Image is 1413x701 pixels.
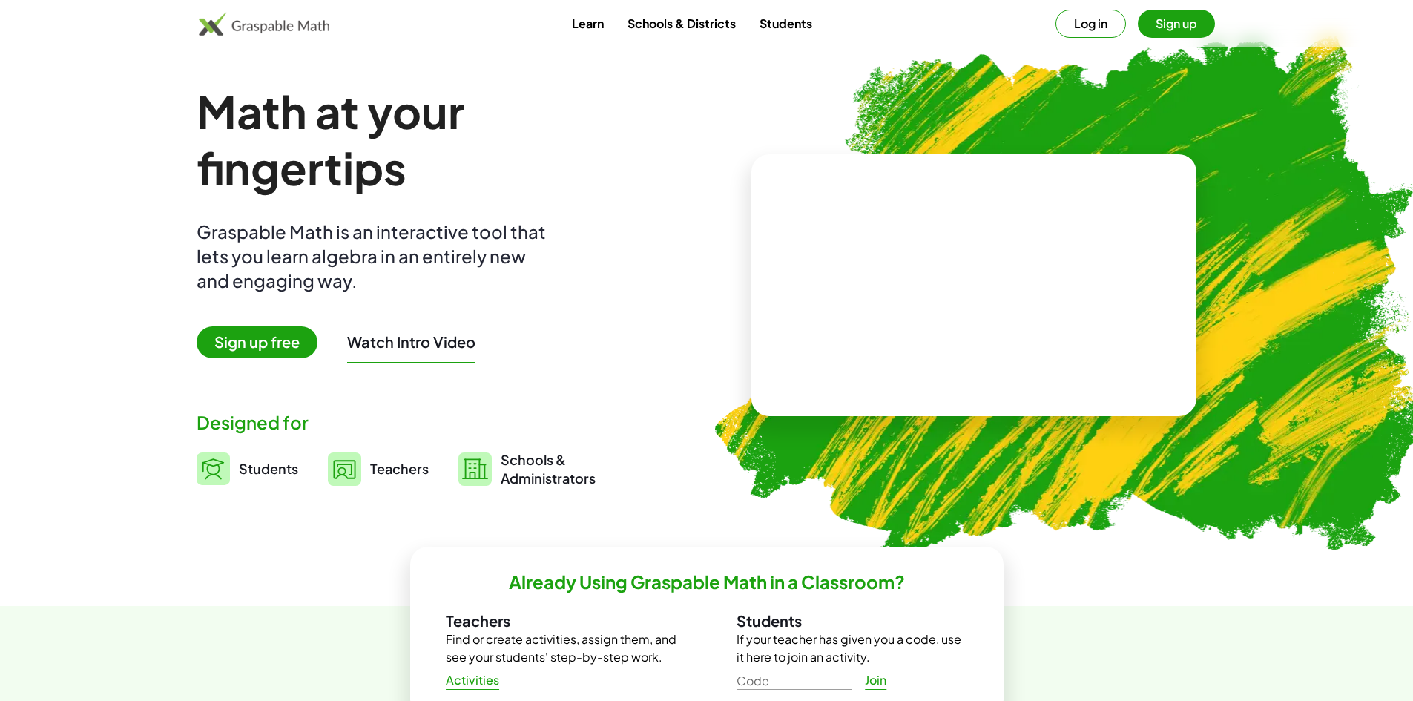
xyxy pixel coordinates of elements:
[1055,10,1126,38] button: Log in
[458,452,492,486] img: svg%3e
[458,450,596,487] a: Schools &Administrators
[197,452,230,485] img: svg%3e
[509,570,905,593] h2: Already Using Graspable Math in a Classroom?
[863,230,1085,341] video: What is this? This is dynamic math notation. Dynamic math notation plays a central role in how Gr...
[197,450,298,487] a: Students
[197,220,553,293] div: Graspable Math is an interactive tool that lets you learn algebra in an entirely new and engaging...
[239,460,298,477] span: Students
[616,10,748,37] a: Schools & Districts
[347,332,475,352] button: Watch Intro Video
[446,611,677,631] h3: Teachers
[748,10,824,37] a: Students
[737,631,968,666] p: If your teacher has given you a code, use it here to join an activity.
[501,450,596,487] span: Schools & Administrators
[1138,10,1215,38] button: Sign up
[370,460,429,477] span: Teachers
[328,452,361,486] img: svg%3e
[865,673,887,688] span: Join
[446,631,677,666] p: Find or create activities, assign them, and see your students' step-by-step work.
[328,450,429,487] a: Teachers
[197,326,317,358] span: Sign up free
[560,10,616,37] a: Learn
[197,410,683,435] div: Designed for
[446,673,500,688] span: Activities
[737,611,968,631] h3: Students
[434,667,512,694] a: Activities
[197,83,668,196] h1: Math at your fingertips
[852,667,900,694] a: Join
